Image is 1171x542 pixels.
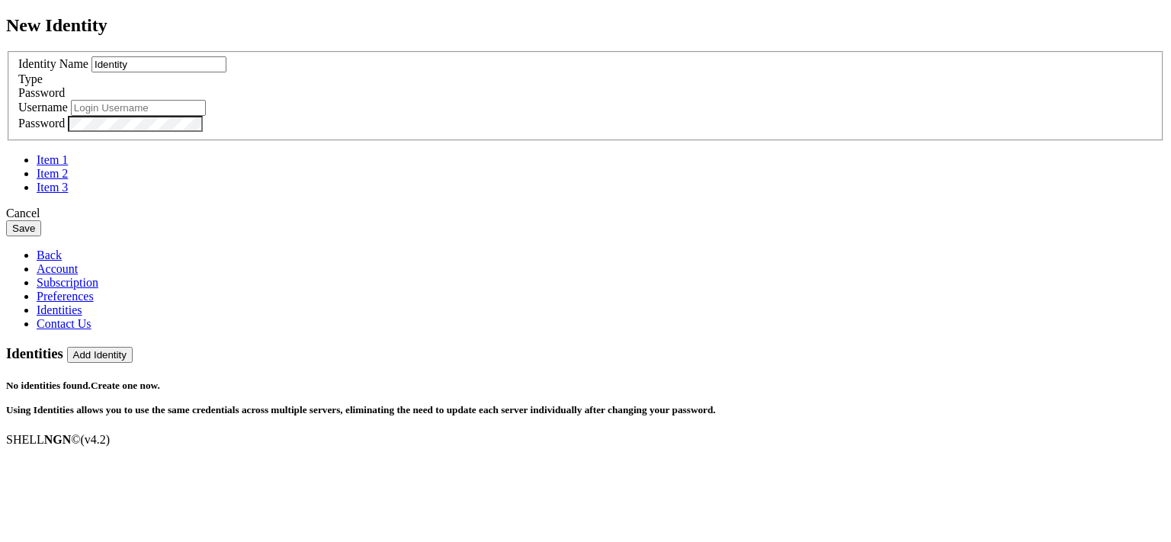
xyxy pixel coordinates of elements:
a: Item 1 [37,153,68,166]
span: 4.2.0 [81,433,111,446]
span: SHELL © [6,433,110,446]
a: Account [37,262,78,275]
button: Save [6,220,41,236]
h5: No identities found. Using Identities allows you to use the same credentials across multiple serv... [6,380,1165,416]
div: Password [18,86,1153,100]
a: Item 3 [37,181,68,194]
a: Item 2 [37,167,68,180]
button: Add Identity [67,347,133,363]
a: Back [37,249,62,261]
label: Type [18,72,43,85]
h3: Identities [6,345,1165,363]
a: Preferences [37,290,94,303]
a: Subscription [37,276,98,289]
label: Username [18,101,68,114]
h2: New Identity [6,15,1165,36]
a: Contact Us [37,317,91,330]
label: Identity Name [18,57,88,70]
input: Login Username [71,100,206,116]
div: Cancel [6,207,1165,220]
span: Password [18,86,65,99]
b: NGN [44,433,72,446]
a: Identities [37,303,82,316]
label: Password [18,117,65,130]
a: Create one now. [91,380,160,391]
